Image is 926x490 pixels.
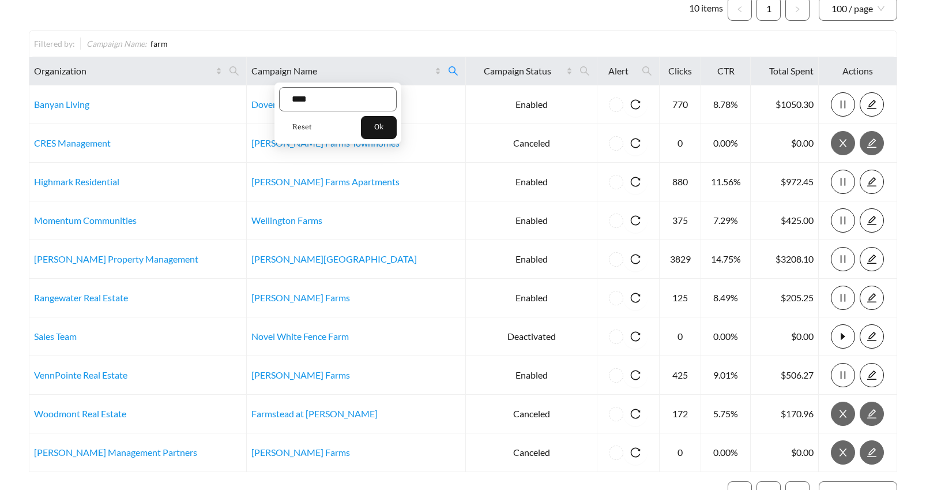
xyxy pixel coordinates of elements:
[34,99,89,110] a: Banyan Living
[34,408,126,419] a: Woodmont Real Estate
[860,363,884,387] button: edit
[860,176,884,187] a: edit
[660,433,701,472] td: 0
[660,163,701,201] td: 880
[860,137,884,148] a: edit
[860,331,883,342] span: edit
[701,163,751,201] td: 11.56%
[466,356,598,395] td: Enabled
[751,317,818,356] td: $0.00
[660,317,701,356] td: 0
[623,170,648,194] button: reload
[660,395,701,433] td: 172
[660,57,701,85] th: Clicks
[831,215,855,226] span: pause
[466,201,598,240] td: Enabled
[34,369,127,380] a: VennPointe Real Estate
[466,163,598,201] td: Enabled
[831,177,855,187] span: pause
[860,99,883,110] span: edit
[660,240,701,279] td: 3829
[623,409,648,419] span: reload
[660,279,701,317] td: 125
[819,57,897,85] th: Actions
[751,201,818,240] td: $425.00
[660,85,701,124] td: 770
[660,356,701,395] td: 425
[831,247,855,271] button: pause
[279,116,325,139] button: Reset
[701,85,751,124] td: 8.78%
[660,124,701,163] td: 0
[831,99,855,110] span: pause
[860,370,883,380] span: edit
[251,137,400,148] a: [PERSON_NAME] Farms Townhomes
[466,433,598,472] td: Canceled
[623,138,648,148] span: reload
[86,39,147,48] span: Campaign Name :
[860,215,884,226] a: edit
[34,38,80,50] div: Filtered by:
[466,395,598,433] td: Canceled
[860,208,884,233] button: edit
[623,92,648,117] button: reload
[701,317,751,356] td: 0.00%
[637,62,657,80] span: search
[860,247,884,271] button: edit
[34,137,111,148] a: CRES Management
[751,57,818,85] th: Total Spent
[794,6,801,13] span: right
[831,286,855,310] button: pause
[623,363,648,387] button: reload
[736,6,743,13] span: left
[751,356,818,395] td: $506.27
[579,66,590,76] span: search
[448,66,458,76] span: search
[623,286,648,310] button: reload
[251,408,378,419] a: Farmstead at [PERSON_NAME]
[34,447,197,458] a: [PERSON_NAME] Management Partners
[470,64,564,78] span: Campaign Status
[34,331,77,342] a: Sales Team
[34,64,213,78] span: Organization
[251,369,350,380] a: [PERSON_NAME] Farms
[860,177,883,187] span: edit
[831,363,855,387] button: pause
[251,176,400,187] a: [PERSON_NAME] Farms Apartments
[466,85,598,124] td: Enabled
[251,99,303,110] a: Dover Farms
[34,176,119,187] a: Highmark Residential
[860,369,884,380] a: edit
[623,440,648,465] button: reload
[831,170,855,194] button: pause
[251,447,350,458] a: [PERSON_NAME] Farms
[860,447,884,458] a: edit
[751,85,818,124] td: $1050.30
[831,254,855,264] span: pause
[602,64,634,78] span: Alert
[860,293,883,303] span: edit
[860,131,884,155] button: edit
[751,395,818,433] td: $170.96
[34,292,128,303] a: Rangewater Real Estate
[34,215,137,226] a: Momentum Communities
[751,279,818,317] td: $205.25
[466,240,598,279] td: Enabled
[224,62,244,80] span: search
[701,240,751,279] td: 14.75%
[701,395,751,433] td: 5.75%
[751,124,818,163] td: $0.00
[251,292,350,303] a: [PERSON_NAME] Farms
[292,122,311,133] span: Reset
[860,215,883,226] span: edit
[374,122,383,133] span: Ok
[860,324,884,349] button: edit
[251,215,322,226] a: Wellington Farms
[623,208,648,233] button: reload
[660,201,701,240] td: 375
[860,99,884,110] a: edit
[860,331,884,342] a: edit
[860,408,884,419] a: edit
[860,292,884,303] a: edit
[831,370,855,380] span: pause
